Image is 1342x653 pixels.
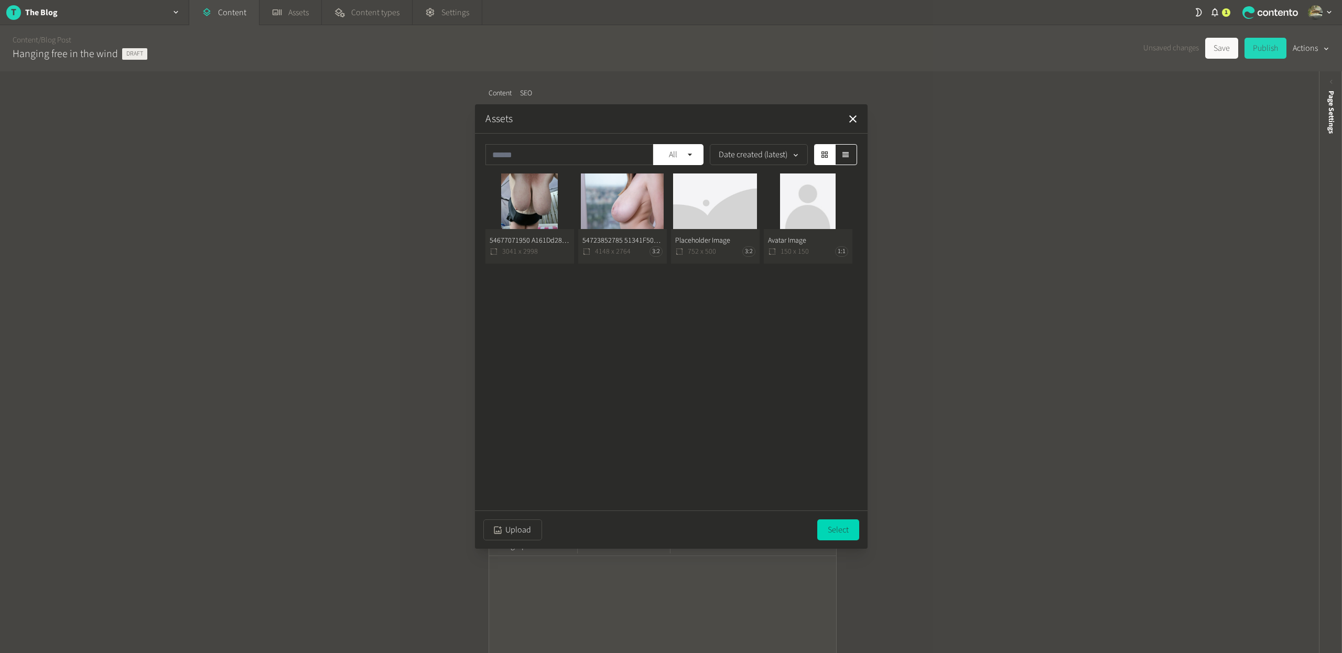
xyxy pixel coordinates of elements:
button: Assets [485,111,513,127]
button: All [653,144,704,165]
button: Date created (latest) [710,144,808,165]
span: All [662,148,685,161]
button: Upload [483,519,542,540]
button: Select [817,519,859,540]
